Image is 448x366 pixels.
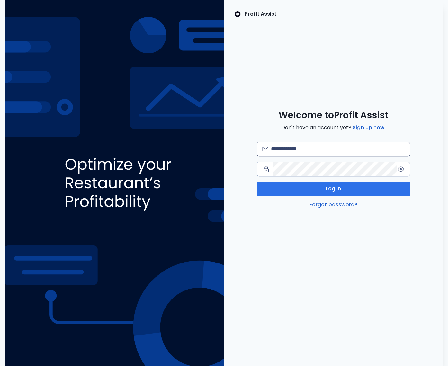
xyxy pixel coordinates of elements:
p: Profit Assist [245,10,276,18]
span: Welcome to Profit Assist [279,110,388,121]
span: Don't have an account yet? [281,124,386,131]
a: Forgot password? [308,201,359,209]
button: Log in [257,182,410,196]
img: SpotOn Logo [234,10,241,18]
a: Sign up now [351,124,386,131]
span: Log in [326,185,341,192]
img: email [262,147,268,151]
